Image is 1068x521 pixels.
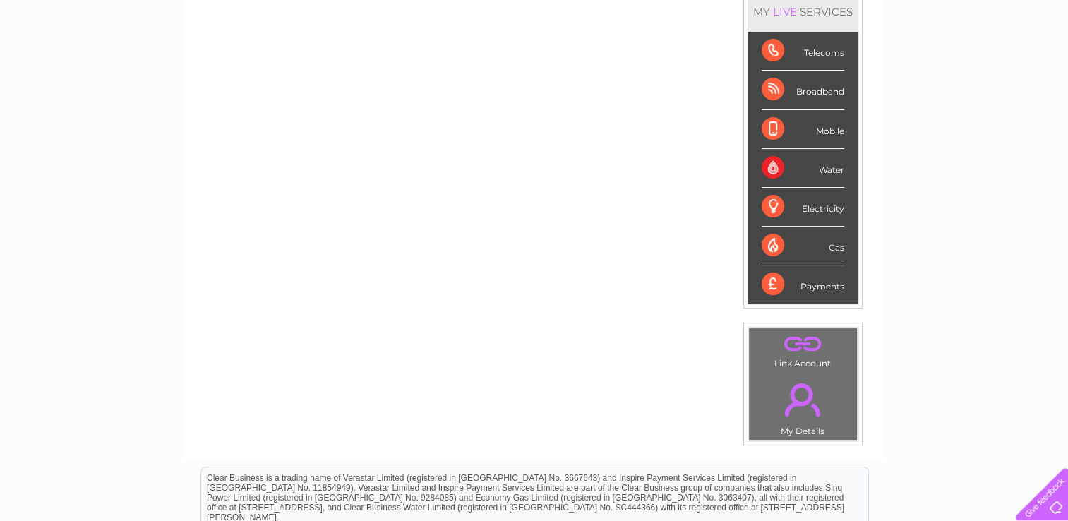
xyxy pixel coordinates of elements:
a: Energy [855,60,886,71]
div: Clear Business is a trading name of Verastar Limited (registered in [GEOGRAPHIC_DATA] No. 3667643... [201,8,868,68]
div: Water [762,149,844,188]
td: Link Account [748,328,858,372]
div: Electricity [762,188,844,227]
a: Blog [945,60,966,71]
a: . [752,375,853,424]
div: Broadband [762,71,844,109]
div: Telecoms [762,32,844,71]
a: Contact [974,60,1009,71]
td: My Details [748,371,858,441]
a: Telecoms [894,60,937,71]
div: Payments [762,265,844,304]
div: LIVE [770,5,800,18]
a: Log out [1021,60,1055,71]
a: 0333 014 3131 [802,7,899,25]
a: . [752,332,853,357]
div: Gas [762,227,844,265]
div: Mobile [762,110,844,149]
img: logo.png [37,37,109,80]
a: Water [820,60,846,71]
